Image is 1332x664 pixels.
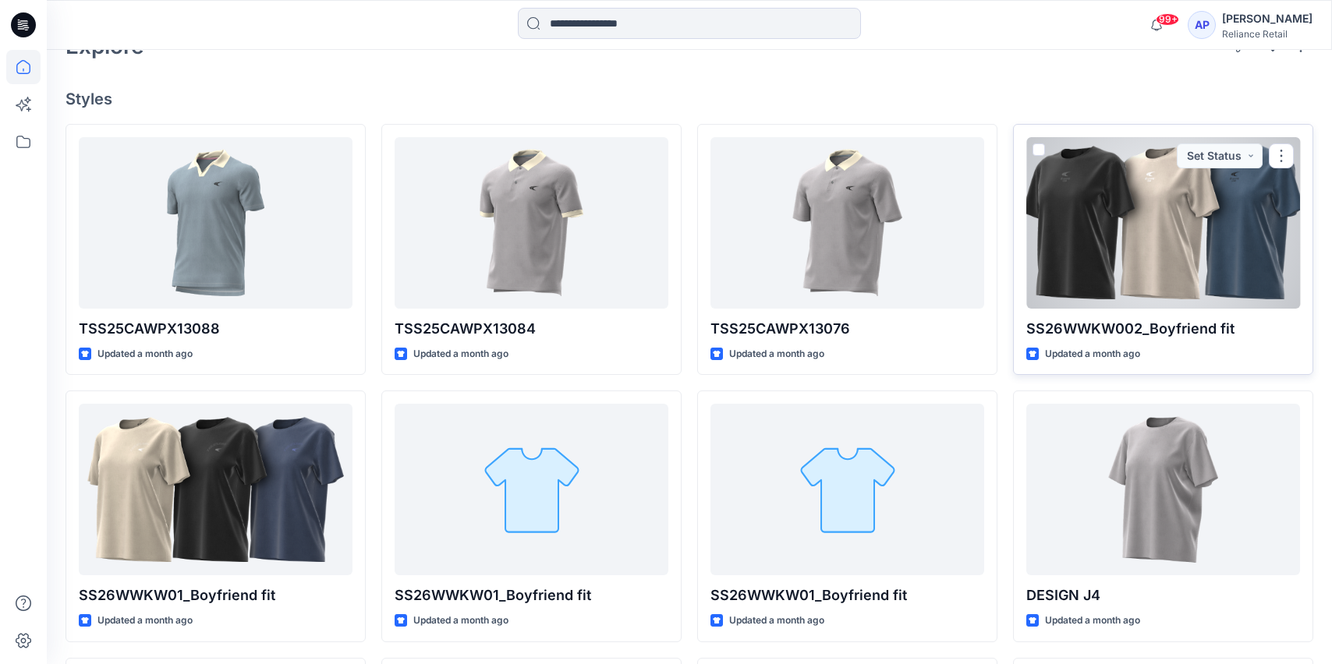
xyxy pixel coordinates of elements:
[710,585,984,606] p: SS26WWKW01_Boyfriend fit
[97,613,193,629] p: Updated a month ago
[66,34,144,58] h2: Explore
[1026,137,1300,309] a: SS26WWKW002_Boyfriend fit
[79,318,352,340] p: TSS25CAWPX13088
[395,585,668,606] p: SS26WWKW01_Boyfriend fit
[1045,613,1140,629] p: Updated a month ago
[1026,404,1300,575] a: DESIGN J4
[1188,11,1216,39] div: AP
[413,346,508,362] p: Updated a month ago
[413,613,508,629] p: Updated a month ago
[710,318,984,340] p: TSS25CAWPX13076
[395,318,668,340] p: TSS25CAWPX13084
[1222,9,1313,28] div: [PERSON_NAME]
[729,346,824,362] p: Updated a month ago
[79,137,352,309] a: TSS25CAWPX13088
[97,346,193,362] p: Updated a month ago
[395,404,668,575] a: SS26WWKW01_Boyfriend fit
[395,137,668,309] a: TSS25CAWPX13084
[79,585,352,606] p: SS26WWKW01_Boyfriend fit
[1026,318,1300,340] p: SS26WWKW002_Boyfriend fit
[1026,585,1300,606] p: DESIGN J4
[710,404,984,575] a: SS26WWKW01_Boyfriend fit
[66,90,1313,108] h4: Styles
[1222,28,1313,40] div: Reliance Retail
[729,613,824,629] p: Updated a month ago
[710,137,984,309] a: TSS25CAWPX13076
[1156,13,1179,26] span: 99+
[1045,346,1140,362] p: Updated a month ago
[79,404,352,575] a: SS26WWKW01_Boyfriend fit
